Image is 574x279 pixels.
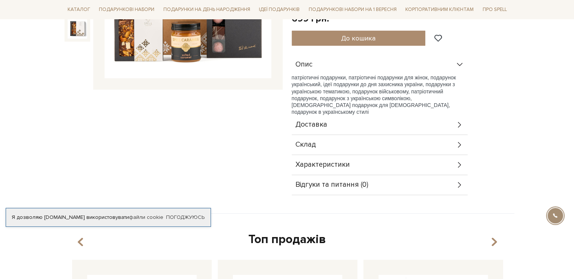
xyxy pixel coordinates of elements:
span: , подарунок з українською символікою, [DEMOGRAPHIC_DATA] подарунок для [DEMOGRAPHIC_DATA], подару... [292,95,450,115]
a: Погоджуюсь [166,214,205,221]
a: Про Spell [480,4,510,15]
a: Подарункові набори [96,4,157,15]
span: До кошика [341,34,375,42]
a: Подарункові набори на 1 Вересня [306,3,400,16]
img: Подарунок Українські контрасти [68,19,87,38]
button: До кошика [292,31,426,46]
a: Каталог [65,4,93,15]
a: файли cookie [129,214,163,220]
span: Відгуки та питання (0) [295,181,368,188]
a: Ідеї подарунків [256,4,303,15]
span: патріотичні подарунки, патріотичні подарунки для жінок, подарунок український, ідеї подарунки до ... [292,74,456,101]
span: Опис [295,61,312,68]
span: Характеристики [295,161,350,168]
a: Подарунки на День народження [160,4,253,15]
a: Корпоративним клієнтам [402,3,477,16]
span: Склад [295,141,316,148]
span: Доставка [295,121,327,128]
div: Топ продажів [69,232,505,248]
div: Я дозволяю [DOMAIN_NAME] використовувати [6,214,211,221]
